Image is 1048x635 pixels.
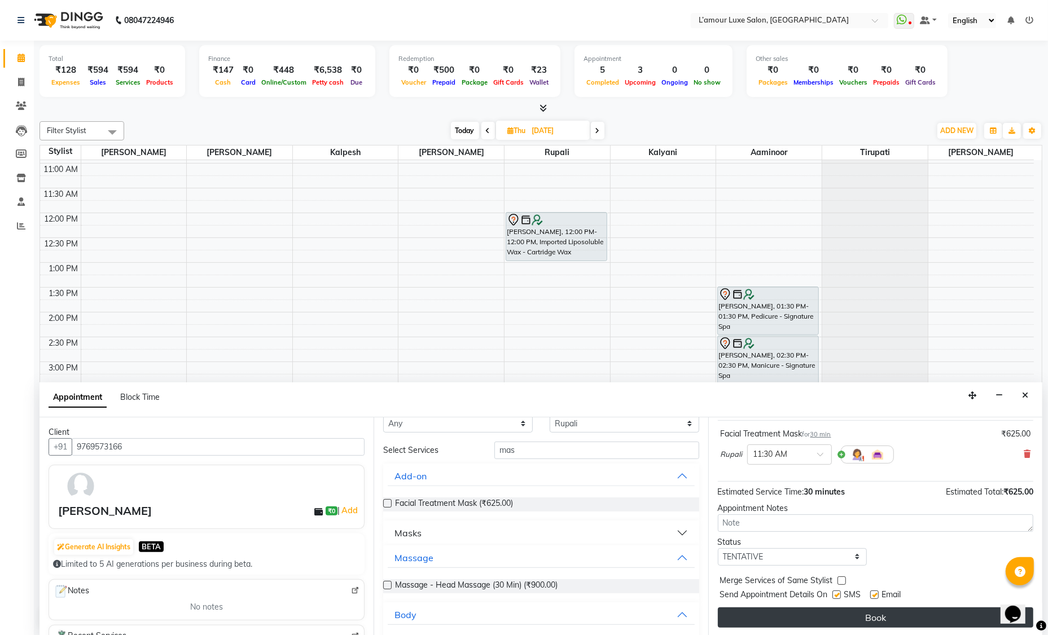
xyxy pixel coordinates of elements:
[850,448,864,461] img: Hairdresser.png
[718,336,818,384] div: [PERSON_NAME], 02:30 PM-02:30 PM, Manicure - Signature Spa
[529,122,585,139] input: 2025-09-04
[53,558,360,570] div: Limited to 5 AI generations per business during beta.
[293,145,398,160] span: Kalpesh
[622,64,659,77] div: 3
[622,78,659,86] span: Upcoming
[394,551,433,565] div: Massage
[49,54,176,64] div: Total
[718,487,804,497] span: Estimated Service Time:
[42,213,81,225] div: 12:00 PM
[584,54,723,64] div: Appointment
[42,164,81,175] div: 11:00 AM
[337,504,359,517] span: |
[347,64,366,77] div: ₹0
[937,123,976,139] button: ADD NEW
[490,64,527,77] div: ₹0
[395,579,558,593] span: Massage - Head Massage (30 Min) (₹900.00)
[394,469,427,483] div: Add-on
[721,449,743,460] span: Rupali
[718,607,1033,628] button: Book
[258,78,309,86] span: Online/Custom
[1001,590,1037,624] iframe: chat widget
[720,575,833,589] span: Merge Services of Same Stylist
[208,64,238,77] div: ₹147
[398,64,429,77] div: ₹0
[47,263,81,275] div: 1:00 PM
[398,54,551,64] div: Redemption
[49,64,83,77] div: ₹128
[718,287,818,334] div: [PERSON_NAME], 01:30 PM-01:30 PM, Pedicure - Signature Spa
[803,430,831,438] small: for
[49,78,83,86] span: Expenses
[429,78,458,86] span: Prepaid
[494,442,699,459] input: Search by service name
[902,64,939,77] div: ₹0
[870,78,902,86] span: Prepaids
[238,64,258,77] div: ₹0
[190,601,223,613] span: No notes
[42,188,81,200] div: 11:30 AM
[836,64,870,77] div: ₹0
[584,78,622,86] span: Completed
[756,54,939,64] div: Other sales
[505,145,610,160] span: Rupali
[716,145,822,160] span: Aaminoor
[187,145,292,160] span: [PERSON_NAME]
[29,5,106,36] img: logo
[40,145,81,157] div: Stylist
[691,64,723,77] div: 0
[804,487,845,497] span: 30 minutes
[54,539,133,555] button: Generate AI Insights
[459,78,490,86] span: Package
[928,145,1034,160] span: [PERSON_NAME]
[429,64,459,77] div: ₹500
[720,589,828,603] span: Send Appointment Details On
[375,444,485,456] div: Select Services
[143,64,176,77] div: ₹0
[940,126,974,135] span: ADD NEW
[54,584,89,599] span: Notes
[691,78,723,86] span: No show
[505,126,529,135] span: Thu
[47,288,81,299] div: 1:30 PM
[348,78,365,86] span: Due
[388,523,694,543] button: Masks
[238,78,258,86] span: Card
[871,448,884,461] img: Interior.png
[527,64,551,77] div: ₹23
[340,504,359,517] a: Add
[87,78,109,86] span: Sales
[611,145,716,160] span: Kalyani
[791,78,836,86] span: Memberships
[1003,487,1033,497] span: ₹625.00
[42,238,81,250] div: 12:30 PM
[822,145,928,160] span: Tirupati
[1017,387,1033,404] button: Close
[47,312,81,324] div: 2:00 PM
[81,145,187,160] span: [PERSON_NAME]
[718,502,1033,514] div: Appointment Notes
[946,487,1003,497] span: Estimated Total:
[309,64,347,77] div: ₹6,538
[47,362,81,374] div: 3:00 PM
[47,126,86,135] span: Filter Stylist
[398,78,429,86] span: Voucher
[388,466,694,486] button: Add-on
[49,426,365,438] div: Client
[394,526,422,540] div: Masks
[72,438,365,456] input: Search by Name/Mobile/Email/Code
[213,78,234,86] span: Cash
[49,438,72,456] button: +91
[398,145,504,160] span: [PERSON_NAME]
[83,64,113,77] div: ₹594
[113,64,143,77] div: ₹594
[388,548,694,568] button: Massage
[791,64,836,77] div: ₹0
[756,64,791,77] div: ₹0
[810,430,831,438] span: 30 min
[388,605,694,625] button: Body
[47,337,81,349] div: 2:30 PM
[143,78,176,86] span: Products
[124,5,174,36] b: 08047224946
[258,64,309,77] div: ₹448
